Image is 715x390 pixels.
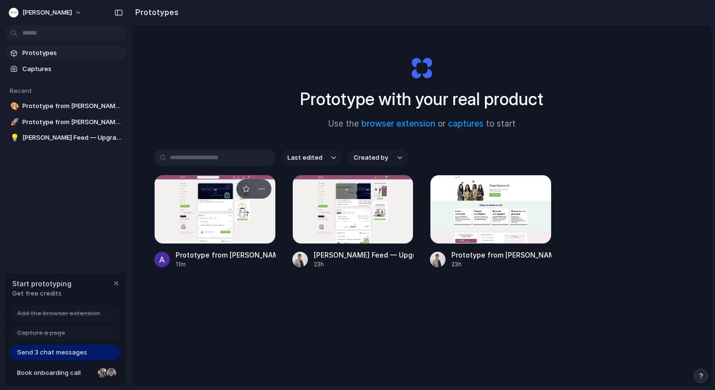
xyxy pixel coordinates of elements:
[300,86,543,112] h1: Prototype with your real product
[131,6,179,18] h2: Prototypes
[17,309,100,318] span: Add the browser extension
[22,133,123,143] span: [PERSON_NAME] Feed — Upgrade CTA to Buy Pro
[287,153,322,163] span: Last edited
[10,101,17,112] div: 🎨
[5,130,126,145] a: 💡[PERSON_NAME] Feed — Upgrade CTA to Buy Pro
[354,153,388,163] span: Created by
[10,87,32,94] span: Recent
[9,117,18,127] button: 🚀
[451,250,552,260] div: Prototype from [PERSON_NAME]: Pro Platform
[5,115,126,130] a: 🚀Prototype from [PERSON_NAME]: Pro Platform
[17,328,65,338] span: Capture a page
[176,250,276,260] div: Prototype from [PERSON_NAME] Feed v2
[430,175,552,269] a: Prototype from HerKey: Pro PlatformPrototype from [PERSON_NAME]: Pro Platform23h
[451,260,552,269] div: 23h
[10,365,120,381] a: Book onboarding call
[22,8,72,18] span: [PERSON_NAME]
[9,101,18,111] button: 🎨
[348,149,408,166] button: Created by
[17,368,94,378] span: Book onboarding call
[5,99,126,113] a: 🎨Prototype from [PERSON_NAME] Feed v2
[9,133,18,143] button: 💡
[22,48,123,58] span: Prototypes
[314,250,414,260] div: [PERSON_NAME] Feed — Upgrade CTA to Buy Pro
[314,260,414,269] div: 23h
[22,64,123,74] span: Captures
[448,119,483,129] a: captures
[5,62,126,76] a: Captures
[5,46,126,60] a: Prototypes
[10,132,17,144] div: 💡
[12,289,71,298] span: Get free credits
[361,119,435,129] a: browser extension
[328,118,516,130] span: Use the or to start
[10,116,17,128] div: 🚀
[176,260,276,269] div: 11m
[17,348,87,357] span: Send 3 chat messages
[5,5,87,20] button: [PERSON_NAME]
[12,279,71,289] span: Start prototyping
[97,367,108,379] div: Nicole Kubica
[292,175,414,269] a: HerKey Feed — Upgrade CTA to Buy Pro[PERSON_NAME] Feed — Upgrade CTA to Buy Pro23h
[282,149,342,166] button: Last edited
[154,175,276,269] a: Prototype from HerKey Feed v2Prototype from [PERSON_NAME] Feed v211m
[22,101,123,111] span: Prototype from [PERSON_NAME] Feed v2
[22,117,123,127] span: Prototype from [PERSON_NAME]: Pro Platform
[106,367,117,379] div: Christian Iacullo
